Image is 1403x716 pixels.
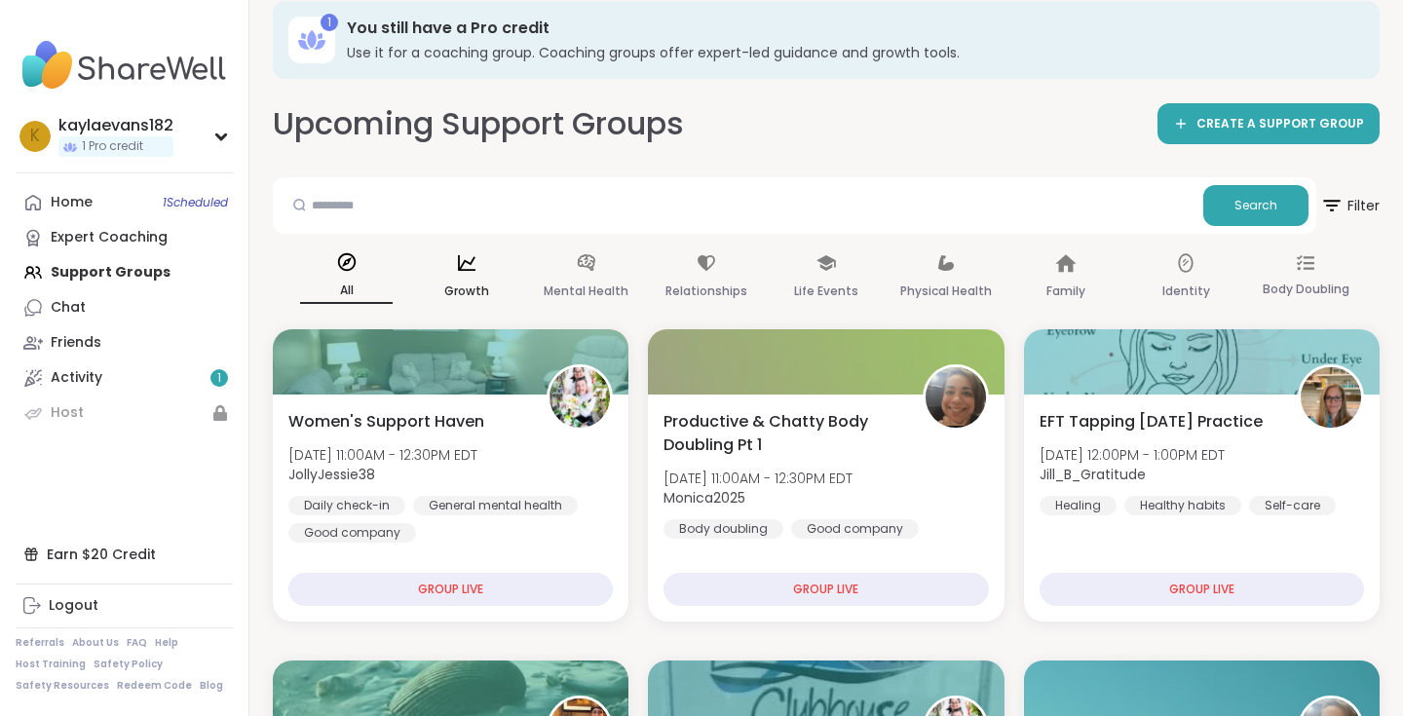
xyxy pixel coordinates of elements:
[664,410,900,457] span: Productive & Chatty Body Doubling Pt 1
[900,280,992,303] p: Physical Health
[664,469,853,488] span: [DATE] 11:00AM - 12:30PM EDT
[1320,182,1380,229] span: Filter
[321,14,338,31] div: 1
[300,279,393,304] p: All
[16,537,233,572] div: Earn $20 Credit
[1124,496,1241,515] div: Healthy habits
[16,396,233,431] a: Host
[72,636,119,650] a: About Us
[49,596,98,616] div: Logout
[288,496,405,515] div: Daily check-in
[155,636,178,650] a: Help
[1040,410,1263,433] span: EFT Tapping [DATE] Practice
[16,220,233,255] a: Expert Coaching
[444,280,489,303] p: Growth
[16,185,233,220] a: Home1Scheduled
[16,325,233,360] a: Friends
[1040,445,1225,465] span: [DATE] 12:00PM - 1:00PM EDT
[127,636,147,650] a: FAQ
[347,43,1352,62] h3: Use it for a coaching group. Coaching groups offer expert-led guidance and growth tools.
[217,370,221,387] span: 1
[1046,280,1085,303] p: Family
[1301,367,1361,428] img: Jill_B_Gratitude
[117,679,192,693] a: Redeem Code
[51,368,102,388] div: Activity
[664,488,745,508] b: Monica2025
[16,360,233,396] a: Activity1
[665,280,747,303] p: Relationships
[16,636,64,650] a: Referrals
[51,228,168,247] div: Expert Coaching
[16,679,109,693] a: Safety Resources
[1162,280,1210,303] p: Identity
[1040,465,1146,484] b: Jill_B_Gratitude
[550,367,610,428] img: JollyJessie38
[58,115,173,136] div: kaylaevans182
[1196,116,1364,132] span: CREATE A SUPPORT GROUP
[288,410,484,433] span: Women's Support Haven
[794,280,858,303] p: Life Events
[51,298,86,318] div: Chat
[664,573,988,606] div: GROUP LIVE
[288,445,477,465] span: [DATE] 11:00AM - 12:30PM EDT
[1234,197,1277,214] span: Search
[926,367,986,428] img: Monica2025
[51,333,101,353] div: Friends
[273,102,684,146] h2: Upcoming Support Groups
[288,573,613,606] div: GROUP LIVE
[347,18,1352,39] h3: You still have a Pro credit
[16,658,86,671] a: Host Training
[16,588,233,623] a: Logout
[16,290,233,325] a: Chat
[791,519,919,539] div: Good company
[1040,496,1117,515] div: Healing
[200,679,223,693] a: Blog
[163,195,228,210] span: 1 Scheduled
[51,193,93,212] div: Home
[288,523,416,543] div: Good company
[1263,278,1349,301] p: Body Doubling
[82,138,143,155] span: 1 Pro credit
[1203,185,1308,226] button: Search
[51,403,84,423] div: Host
[288,465,375,484] b: JollyJessie38
[1320,177,1380,234] button: Filter
[30,124,40,149] span: k
[1157,103,1380,144] a: CREATE A SUPPORT GROUP
[413,496,578,515] div: General mental health
[1249,496,1336,515] div: Self-care
[16,31,233,99] img: ShareWell Nav Logo
[544,280,628,303] p: Mental Health
[664,519,783,539] div: Body doubling
[1040,573,1364,606] div: GROUP LIVE
[94,658,163,671] a: Safety Policy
